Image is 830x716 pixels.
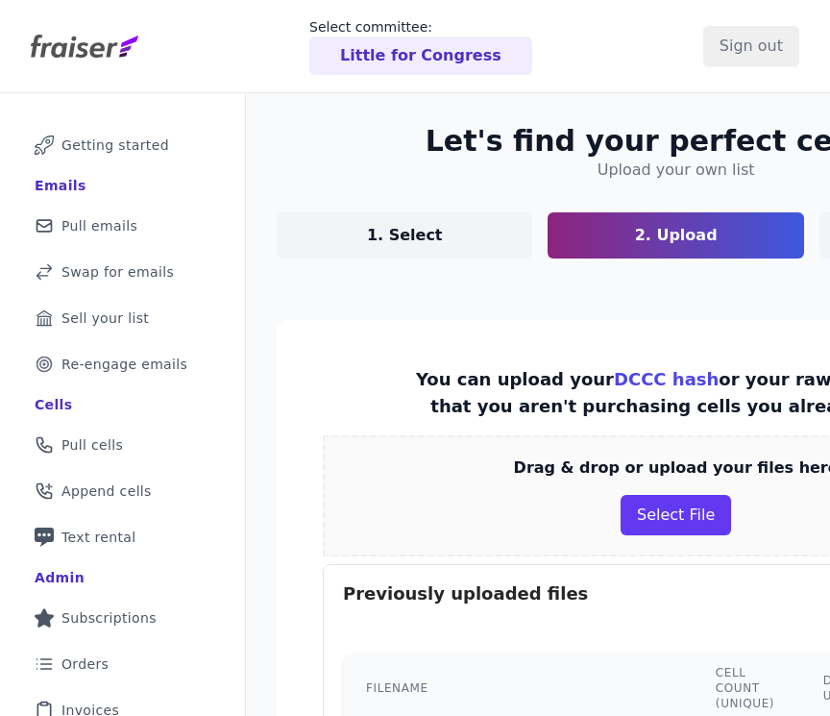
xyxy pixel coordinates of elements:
[15,643,230,685] a: Orders
[309,17,532,75] a: Select committee: Little for Congress
[15,297,230,339] a: Sell your list
[15,516,230,558] a: Text rental
[61,309,149,328] span: Sell your list
[61,608,157,628] span: Subscriptions
[15,597,230,639] a: Subscriptions
[343,580,588,607] h3: Previously uploaded files
[35,176,86,195] div: Emails
[61,262,174,282] span: Swap for emails
[548,212,803,259] a: 2. Upload
[15,205,230,247] a: Pull emails
[309,17,532,37] p: Select committee:
[61,216,137,235] span: Pull emails
[277,212,532,259] a: 1. Select
[61,481,152,501] span: Append cells
[15,124,230,166] a: Getting started
[703,26,799,66] input: Sign out
[15,343,230,385] a: Re-engage emails
[367,224,443,247] p: 1. Select
[15,470,230,512] a: Append cells
[61,435,123,455] span: Pull cells
[15,251,230,293] a: Swap for emails
[635,224,718,247] p: 2. Upload
[340,44,501,67] p: Little for Congress
[35,568,85,587] div: Admin
[621,495,731,535] button: Select File
[598,159,755,182] h4: Upload your own list
[61,355,187,374] span: Re-engage emails
[61,654,109,674] span: Orders
[614,369,719,389] a: DCCC hash
[61,136,169,155] span: Getting started
[15,424,230,466] a: Pull cells
[61,528,136,547] span: Text rental
[31,35,138,58] img: Fraiser Logo
[35,395,72,414] div: Cells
